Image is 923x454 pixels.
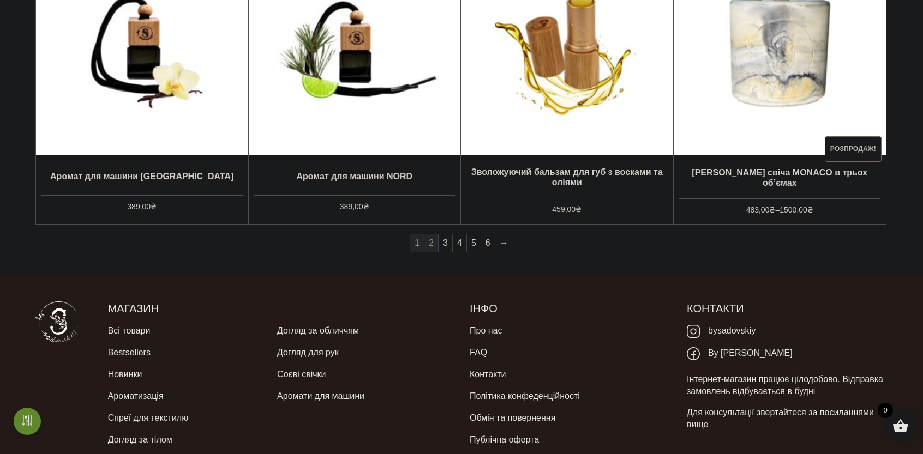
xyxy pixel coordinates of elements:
[470,342,487,364] a: FAQ
[108,342,151,364] a: Bestsellers
[151,202,157,211] span: ₴
[424,234,438,252] a: 2
[495,234,513,252] a: →
[108,301,453,316] h5: Магазин
[687,320,756,342] a: bysadovskiy
[576,205,582,214] span: ₴
[340,202,369,211] bdi: 389,00
[687,373,888,398] p: Інтернет-магазин працює цілодобово. Відправка замовлень відбувається в будні
[746,205,776,214] bdi: 483,00
[878,403,893,418] span: 0
[363,202,369,211] span: ₴
[410,234,424,252] span: 1
[687,407,888,431] p: Для консультації звертайтеся за посиланнями вище
[108,385,164,407] a: Ароматизація
[453,234,466,252] a: 4
[780,205,813,214] bdi: 1500,00
[674,163,886,192] h2: [PERSON_NAME] свіча MONACO в трьох об’ємах
[249,162,461,190] h2: Аромат для машини NORD
[277,364,326,385] a: Соєві свічки
[36,162,248,190] h2: Аромат для машини [GEOGRAPHIC_DATA]
[470,301,670,316] h5: Інфо
[687,342,793,365] a: By [PERSON_NAME]
[470,407,555,429] a: Обмін та повернення
[552,205,582,214] bdi: 459,00
[807,205,813,214] span: ₴
[108,320,151,342] a: Всі товари
[470,429,539,451] a: Публічна оферта
[277,320,359,342] a: Догляд за обличчям
[461,162,673,192] h2: Зволожуючий бальзам для губ з восками та оліями
[108,429,172,451] a: Догляд за тілом
[481,234,495,252] a: 6
[467,234,481,252] a: 5
[108,407,189,429] a: Спреї для текстилю
[470,320,502,342] a: Про нас
[687,301,888,316] h5: Контакти
[127,202,157,211] bdi: 389,00
[769,205,775,214] span: ₴
[825,136,882,162] span: Розпродаж!
[439,234,452,252] a: 3
[108,364,142,385] a: Новинки
[470,364,506,385] a: Контакти
[277,342,339,364] a: Догляд для рук
[277,385,364,407] a: Аромати для машини
[470,385,580,407] a: Політика конфеденційності
[679,198,881,216] span: –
